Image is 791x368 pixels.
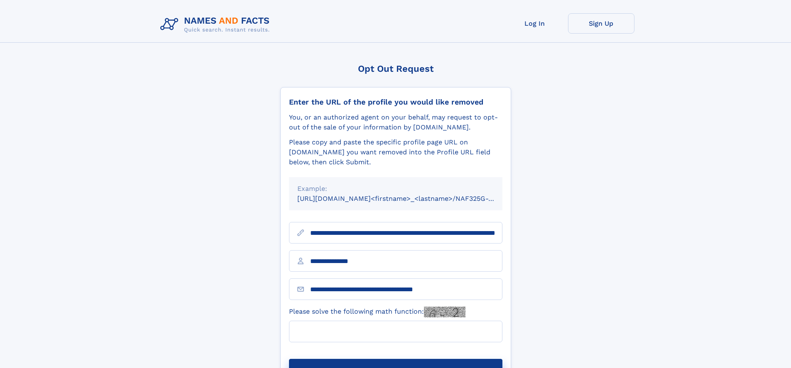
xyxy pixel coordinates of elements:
[157,13,277,36] img: Logo Names and Facts
[289,307,465,317] label: Please solve the following math function:
[280,63,511,74] div: Opt Out Request
[289,112,502,132] div: You, or an authorized agent on your behalf, may request to opt-out of the sale of your informatio...
[289,97,502,107] div: Enter the URL of the profile you would like removed
[289,137,502,167] div: Please copy and paste the specific profile page URL on [DOMAIN_NAME] you want removed into the Pr...
[297,195,518,202] small: [URL][DOMAIN_NAME]<firstname>_<lastname>/NAF325G-xxxxxxxx
[502,13,568,34] a: Log In
[568,13,634,34] a: Sign Up
[297,184,494,194] div: Example:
